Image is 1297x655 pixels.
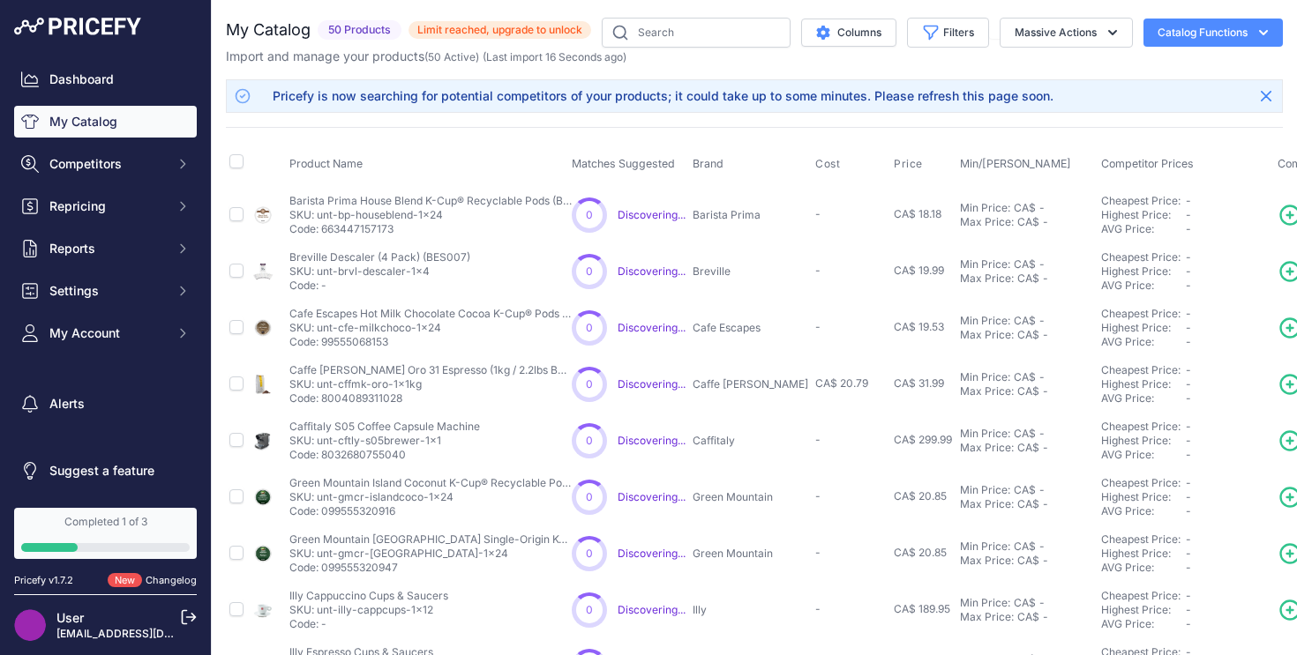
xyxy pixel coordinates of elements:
[1101,157,1194,170] span: Competitor Prices
[1039,554,1048,568] div: -
[14,508,197,559] a: Completed 1 of 3
[1014,314,1036,328] div: CA$
[14,388,197,420] a: Alerts
[1143,19,1283,47] button: Catalog Functions
[586,264,593,279] span: 0
[14,233,197,264] button: Reports
[1101,307,1181,320] a: Cheapest Price:
[960,328,1014,342] div: Max Price:
[1186,476,1191,489] span: -
[1101,363,1181,376] a: Cheapest Price:
[815,157,843,171] button: Cost
[1186,321,1191,334] span: -
[1036,427,1045,441] div: -
[960,201,1010,215] div: Min Price:
[1017,272,1039,286] div: CA$
[1101,589,1181,602] a: Cheapest Price:
[815,264,821,277] span: -
[1186,279,1191,292] span: -
[1017,610,1039,624] div: CA$
[618,264,686,278] a: Discovering...
[960,540,1010,554] div: Min Price:
[1101,448,1186,462] div: AVG Price:
[960,483,1010,497] div: Min Price:
[907,18,989,48] button: Filters
[226,18,311,42] h2: My Catalog
[409,21,591,39] span: Limit reached, upgrade to unlock
[226,48,626,65] p: Import and manage your products
[1036,540,1045,554] div: -
[618,434,686,447] a: Discovering...
[1186,420,1191,433] span: -
[693,434,808,448] p: Caffitaly
[1101,279,1186,293] div: AVG Price:
[1101,504,1186,518] div: AVG Price:
[693,321,808,335] p: Cafe Escapes
[56,627,241,640] a: [EMAIL_ADDRESS][DOMAIN_NAME]
[960,370,1010,384] div: Min Price:
[56,610,84,625] a: User
[1186,194,1191,207] span: -
[894,376,944,390] span: CA$ 31.99
[894,157,926,171] button: Price
[318,20,401,41] span: 50 Products
[1101,476,1181,489] a: Cheapest Price:
[618,490,686,503] span: Discovering...
[1039,441,1048,455] div: -
[1101,561,1186,575] div: AVG Price:
[1036,370,1045,384] div: -
[1101,335,1186,349] div: AVG Price:
[1186,264,1191,278] span: -
[483,50,626,63] span: (Last import 16 Seconds ago)
[960,596,1010,610] div: Min Price:
[960,157,1071,170] span: Min/[PERSON_NAME]
[815,433,821,446] span: -
[815,157,840,171] span: Cost
[1186,448,1191,461] span: -
[960,610,1014,624] div: Max Price:
[894,264,944,277] span: CA$ 19.99
[1017,215,1039,229] div: CA$
[1014,427,1036,441] div: CA$
[1186,490,1191,503] span: -
[586,434,593,448] span: 0
[428,50,476,63] a: 50 Active
[894,489,947,502] span: CA$ 20.85
[1186,391,1191,405] span: -
[289,222,572,236] p: Code: 663447157173
[1017,554,1039,568] div: CA$
[618,547,686,560] span: Discovering...
[1036,257,1045,272] div: -
[960,497,1014,511] div: Max Price:
[424,50,479,63] span: ( )
[49,197,165,215] span: Repricing
[49,240,165,257] span: Reports
[1039,610,1048,624] div: -
[1186,363,1191,376] span: -
[1000,18,1133,48] button: Massive Actions
[1186,504,1191,517] span: -
[693,377,808,391] p: Caffe [PERSON_NAME]
[289,547,572,561] p: SKU: unt-gmcr-[GEOGRAPHIC_DATA]-1x24
[14,573,73,588] div: Pricefy v1.7.2
[289,157,363,170] span: Product Name
[1101,617,1186,631] div: AVG Price:
[289,307,572,321] p: Cafe Escapes Hot Milk Chocolate Cocoa K-Cup® Pods (Box of 24)
[618,377,686,391] span: Discovering...
[1101,420,1181,433] a: Cheapest Price:
[1101,321,1186,335] div: Highest Price:
[693,264,808,279] p: Breville
[14,63,197,95] a: Dashboard
[960,554,1014,568] div: Max Price:
[1186,561,1191,574] span: -
[1186,589,1191,602] span: -
[1017,441,1039,455] div: CA$
[49,155,165,173] span: Competitors
[960,314,1010,328] div: Min Price:
[289,279,470,293] p: Code: -
[602,18,791,48] input: Search
[1014,596,1036,610] div: CA$
[1039,272,1048,286] div: -
[289,448,480,462] p: Code: 8032680755040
